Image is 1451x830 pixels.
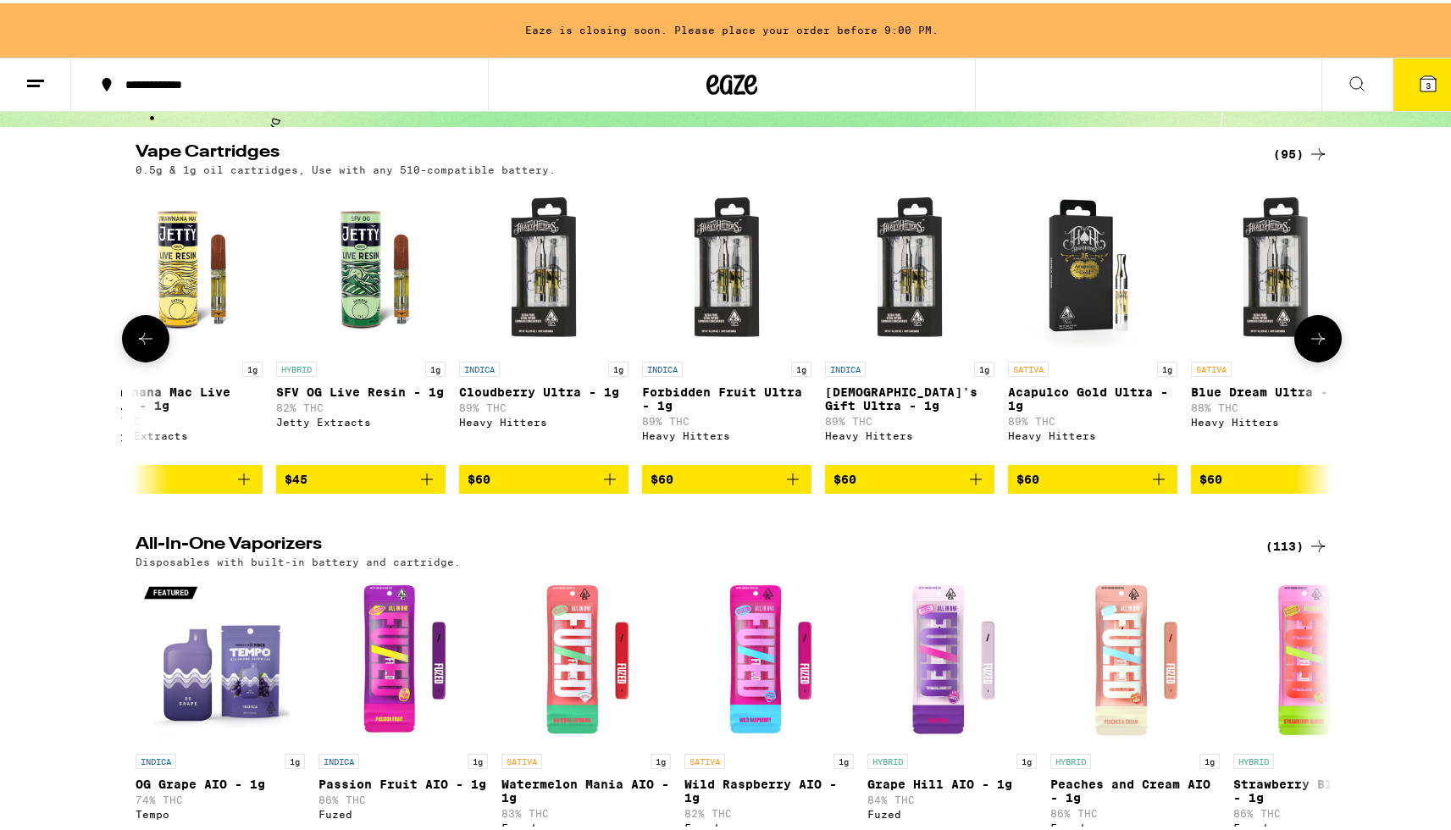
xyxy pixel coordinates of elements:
[1191,382,1360,396] p: Blue Dream Ultra - 1g
[642,358,683,373] p: INDICA
[1050,774,1220,801] p: Peaches and Cream AIO - 1g
[136,141,1245,161] h2: Vape Cartridges
[825,358,866,373] p: INDICA
[136,573,305,742] img: Tempo - OG Grape AIO - 1g
[468,750,488,766] p: 1g
[684,573,854,742] img: Fuzed - Wild Raspberry AIO - 1g
[501,774,671,801] p: Watermelon Mania AIO - 1g
[285,750,305,766] p: 1g
[1426,77,1431,87] span: 3
[425,358,446,373] p: 1g
[459,180,629,462] a: Open page for Cloudberry Ultra - 1g from Heavy Hitters
[276,180,446,350] img: Jetty Extracts - SFV OG Live Resin - 1g
[1199,469,1222,483] span: $60
[93,462,263,490] button: Add to bag
[651,750,671,766] p: 1g
[276,399,446,410] p: 82% THC
[1050,573,1220,742] img: Fuzed - Peaches and Cream AIO - 1g
[276,413,446,424] div: Jetty Extracts
[1191,399,1360,410] p: 88% THC
[833,750,854,766] p: 1g
[136,161,556,172] p: 0.5g & 1g oil cartridges, Use with any 510-compatible battery.
[825,180,994,350] img: Heavy Hitters - God's Gift Ultra - 1g
[651,469,673,483] span: $60
[1157,358,1177,373] p: 1g
[459,413,629,424] div: Heavy Hitters
[867,750,908,766] p: HYBRID
[825,462,994,490] button: Add to bag
[684,805,854,816] p: 82% THC
[242,358,263,373] p: 1g
[285,469,307,483] span: $45
[1199,750,1220,766] p: 1g
[867,774,1037,788] p: Grape Hill AIO - 1g
[1050,750,1091,766] p: HYBRID
[642,427,811,438] div: Heavy Hitters
[459,462,629,490] button: Add to bag
[1340,358,1360,373] p: 1g
[1265,533,1328,553] a: (113)
[1191,180,1360,462] a: Open page for Blue Dream Ultra - 1g from Heavy Hitters
[1008,462,1177,490] button: Add to bag
[974,358,994,373] p: 1g
[459,382,629,396] p: Cloudberry Ultra - 1g
[642,412,811,423] p: 89% THC
[1273,141,1328,161] a: (95)
[867,573,1037,742] img: Fuzed - Grape Hill AIO - 1g
[501,805,671,816] p: 83% THC
[276,358,317,373] p: HYBRID
[136,805,305,816] div: Tempo
[459,180,629,350] img: Heavy Hitters - Cloudberry Ultra - 1g
[136,791,305,802] p: 74% THC
[1191,413,1360,424] div: Heavy Hitters
[867,791,1037,802] p: 84% THC
[1016,750,1037,766] p: 1g
[642,180,811,462] a: Open page for Forbidden Fruit Ultra - 1g from Heavy Hitters
[1050,819,1220,830] div: Fuzed
[318,750,359,766] p: INDICA
[1008,358,1049,373] p: SATIVA
[1008,412,1177,423] p: 89% THC
[468,469,490,483] span: $60
[276,382,446,396] p: SFV OG Live Resin - 1g
[1191,462,1360,490] button: Add to bag
[608,358,629,373] p: 1g
[825,382,994,409] p: [DEMOGRAPHIC_DATA]'s Gift Ultra - 1g
[136,533,1245,553] h2: All-In-One Vaporizers
[136,774,305,788] p: OG Grape AIO - 1g
[1008,382,1177,409] p: Acapulco Gold Ultra - 1g
[684,819,854,830] div: Fuzed
[318,805,488,816] div: Fuzed
[93,180,263,462] a: Open page for Strawnana Mac Live Resin - 1g from Jetty Extracts
[1016,469,1039,483] span: $60
[136,553,461,564] p: Disposables with built-in battery and cartridge.
[1233,573,1403,742] img: Fuzed - Strawberry Blonde AIO - 1g
[1008,180,1177,462] a: Open page for Acapulco Gold Ultra - 1g from Heavy Hitters
[93,412,263,423] p: 79% THC
[93,180,263,350] img: Jetty Extracts - Strawnana Mac Live Resin - 1g
[136,750,176,766] p: INDICA
[39,12,74,27] span: Help
[791,358,811,373] p: 1g
[318,573,488,742] img: Fuzed - Passion Fruit AIO - 1g
[867,805,1037,816] div: Fuzed
[1191,358,1232,373] p: SATIVA
[642,462,811,490] button: Add to bag
[684,750,725,766] p: SATIVA
[276,180,446,462] a: Open page for SFV OG Live Resin - 1g from Jetty Extracts
[459,399,629,410] p: 89% THC
[318,774,488,788] p: Passion Fruit AIO - 1g
[318,791,488,802] p: 86% THC
[459,358,500,373] p: INDICA
[501,819,671,830] div: Fuzed
[1191,180,1360,350] img: Heavy Hitters - Blue Dream Ultra - 1g
[1233,750,1274,766] p: HYBRID
[833,469,856,483] span: $60
[93,382,263,409] p: Strawnana Mac Live Resin - 1g
[642,180,811,350] img: Heavy Hitters - Forbidden Fruit Ultra - 1g
[501,573,671,742] img: Fuzed - Watermelon Mania AIO - 1g
[276,462,446,490] button: Add to bag
[1050,805,1220,816] p: 86% THC
[684,774,854,801] p: Wild Raspberry AIO - 1g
